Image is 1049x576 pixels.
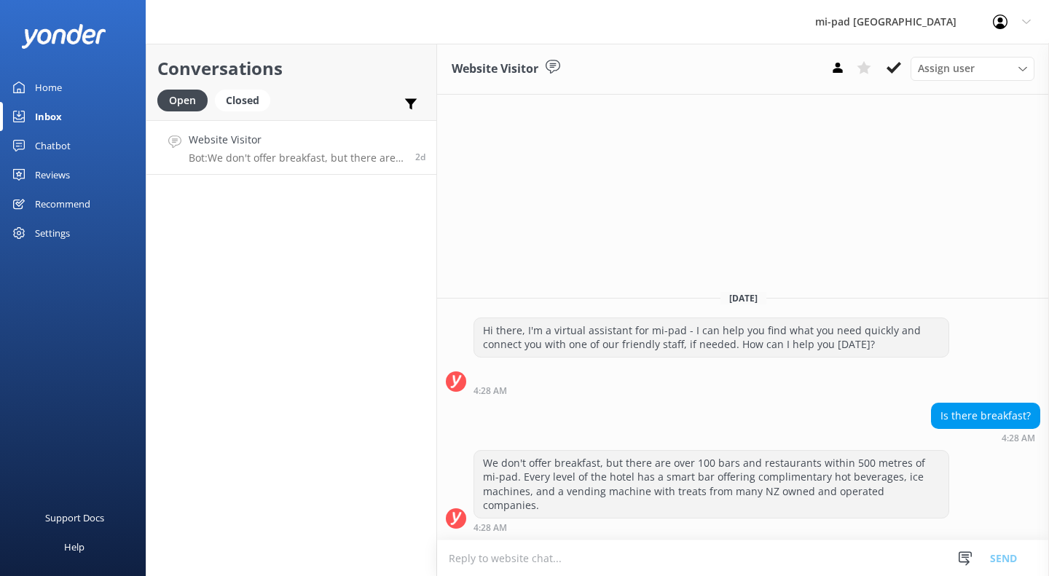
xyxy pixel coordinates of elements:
[415,151,425,163] span: 04:28am 10-Aug-2025 (UTC +12:00) Pacific/Auckland
[45,503,104,532] div: Support Docs
[64,532,85,561] div: Help
[931,433,1040,443] div: 04:28am 10-Aug-2025 (UTC +12:00) Pacific/Auckland
[911,57,1034,80] div: Assign User
[474,387,507,395] strong: 4:28 AM
[157,55,425,82] h2: Conversations
[35,189,90,218] div: Recommend
[157,92,215,108] a: Open
[35,160,70,189] div: Reviews
[35,102,62,131] div: Inbox
[720,292,766,304] span: [DATE]
[35,131,71,160] div: Chatbot
[215,90,270,111] div: Closed
[474,524,507,532] strong: 4:28 AM
[918,60,975,76] span: Assign user
[452,60,538,79] h3: Website Visitor
[474,522,949,532] div: 04:28am 10-Aug-2025 (UTC +12:00) Pacific/Auckland
[35,218,70,248] div: Settings
[189,132,404,148] h4: Website Visitor
[932,403,1040,428] div: Is there breakfast?
[189,151,404,165] p: Bot: We don't offer breakfast, but there are over 100 bars and restaurants within 500 metres of m...
[157,90,208,111] div: Open
[1002,434,1035,443] strong: 4:28 AM
[474,451,948,518] div: We don't offer breakfast, but there are over 100 bars and restaurants within 500 metres of mi-pad...
[215,92,278,108] a: Closed
[22,24,106,48] img: yonder-white-logo.png
[474,318,948,357] div: Hi there, I'm a virtual assistant for mi-pad - I can help you find what you need quickly and conn...
[35,73,62,102] div: Home
[146,120,436,175] a: Website VisitorBot:We don't offer breakfast, but there are over 100 bars and restaurants within 5...
[474,385,949,395] div: 04:28am 10-Aug-2025 (UTC +12:00) Pacific/Auckland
